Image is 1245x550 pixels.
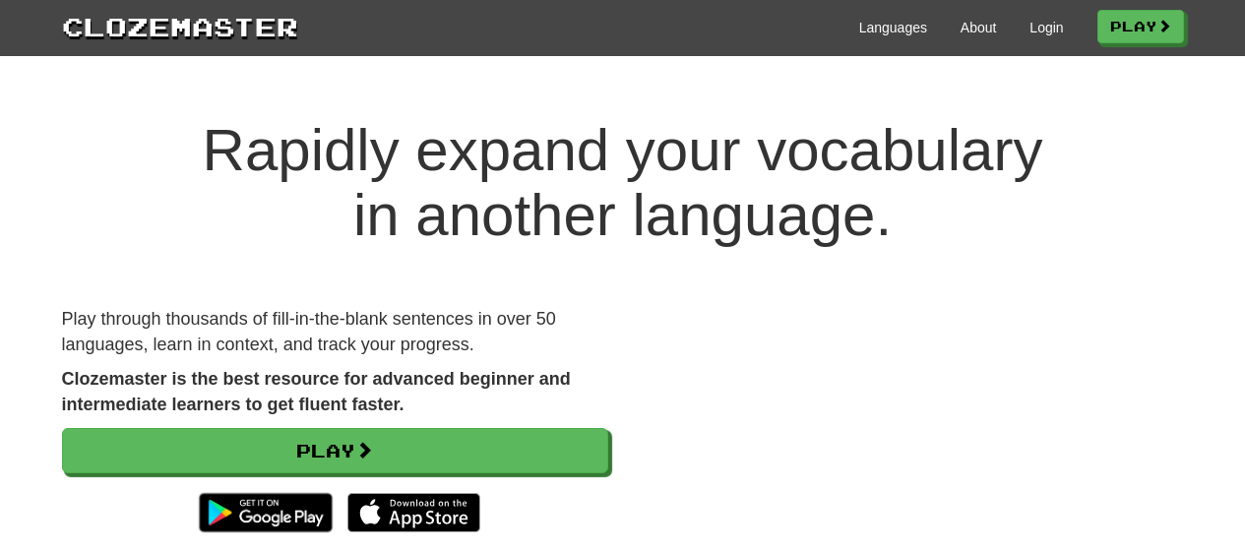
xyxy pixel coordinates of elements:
a: Login [1029,18,1063,37]
a: Play [1097,10,1184,43]
img: Get it on Google Play [189,483,342,542]
strong: Clozemaster is the best resource for advanced beginner and intermediate learners to get fluent fa... [62,369,571,414]
a: Play [62,428,608,473]
img: Download_on_the_App_Store_Badge_US-UK_135x40-25178aeef6eb6b83b96f5f2d004eda3bffbb37122de64afbaef7... [347,493,480,532]
a: Languages [859,18,927,37]
p: Play through thousands of fill-in-the-blank sentences in over 50 languages, learn in context, and... [62,307,608,357]
a: About [961,18,997,37]
a: Clozemaster [62,8,298,44]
